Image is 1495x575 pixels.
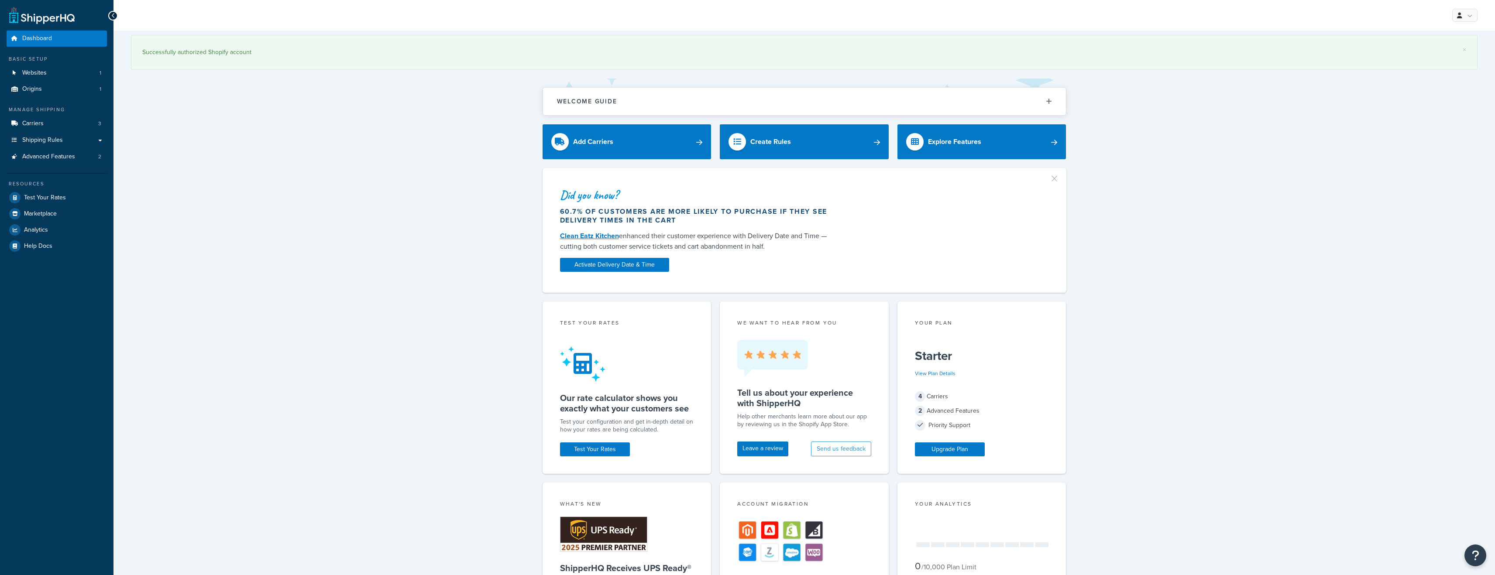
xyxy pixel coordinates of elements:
[915,349,1049,363] h5: Starter
[98,153,101,161] span: 2
[24,243,52,250] span: Help Docs
[557,98,617,105] h2: Welcome Guide
[100,69,101,77] span: 1
[22,120,44,127] span: Carriers
[560,442,630,456] a: Test Your Rates
[915,405,1049,417] div: Advanced Features
[24,226,48,234] span: Analytics
[811,442,871,456] button: Send us feedback
[543,124,711,159] a: Add Carriers
[573,136,613,148] div: Add Carriers
[915,390,1049,403] div: Carriers
[921,562,976,572] small: / 10,000 Plan Limit
[7,149,107,165] a: Advanced Features2
[915,419,1049,431] div: Priority Support
[737,500,871,510] div: Account Migration
[7,116,107,132] a: Carriers3
[560,189,836,201] div: Did you know?
[7,132,107,148] a: Shipping Rules
[7,149,107,165] li: Advanced Features
[7,190,107,205] a: Test Your Rates
[915,370,955,377] a: View Plan Details
[7,65,107,81] li: Websites
[7,106,107,113] div: Manage Shipping
[7,180,107,188] div: Resources
[915,391,925,402] span: 4
[7,55,107,63] div: Basic Setup
[98,120,101,127] span: 3
[915,442,985,456] a: Upgrade Plan
[737,442,788,456] a: Leave a review
[737,413,871,428] p: Help other merchants learn more about our app by reviewing us in the Shopify App Store.
[142,46,1466,58] div: Successfully authorized Shopify account
[7,238,107,254] a: Help Docs
[560,500,694,510] div: What's New
[915,500,1049,510] div: Your Analytics
[560,231,619,241] a: Clean Eatz Kitchen
[928,136,981,148] div: Explore Features
[737,387,871,408] h5: Tell us about your experience with ShipperHQ
[720,124,889,159] a: Create Rules
[1463,46,1466,53] a: ×
[750,136,791,148] div: Create Rules
[7,206,107,222] a: Marketplace
[7,65,107,81] a: Websites1
[1464,544,1486,566] button: Open Resource Center
[22,35,52,42] span: Dashboard
[22,137,63,144] span: Shipping Rules
[560,207,836,225] div: 60.7% of customers are more likely to purchase if they see delivery times in the cart
[560,418,694,434] div: Test your configuration and get in-depth detail on how your rates are being calculated.
[7,222,107,238] a: Analytics
[560,231,836,252] div: enhanced their customer experience with Delivery Date and Time — cutting both customer service ti...
[22,86,42,93] span: Origins
[24,194,66,202] span: Test Your Rates
[560,319,694,329] div: Test your rates
[22,153,75,161] span: Advanced Features
[897,124,1066,159] a: Explore Features
[24,210,57,218] span: Marketplace
[7,81,107,97] a: Origins1
[915,406,925,416] span: 2
[737,319,871,327] p: we want to hear from you
[7,81,107,97] li: Origins
[100,86,101,93] span: 1
[915,319,1049,329] div: Your Plan
[543,88,1066,115] button: Welcome Guide
[560,258,669,272] a: Activate Delivery Date & Time
[7,116,107,132] li: Carriers
[915,559,921,573] span: 0
[22,69,47,77] span: Websites
[560,393,694,414] h5: Our rate calculator shows you exactly what your customers see
[7,31,107,47] a: Dashboard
